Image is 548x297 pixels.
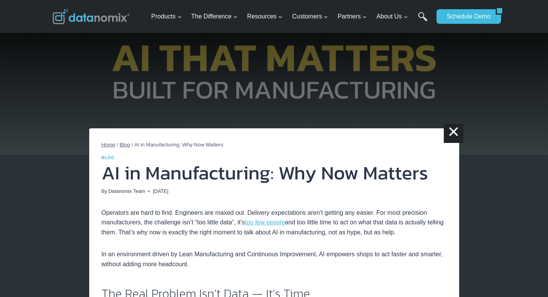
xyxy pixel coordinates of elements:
p: In an environment driven by Lean Manufacturing and Continuous Improvement, AI empowers shops to a... [102,249,447,269]
span: AI in Manufacturing: Why Now Matters [134,142,223,148]
a: Datanomix Team [108,188,145,194]
a: Blog [120,142,130,148]
p: Operators are hard to find. Engineers are maxed out. Delivery expectations aren’t getting any eas... [102,208,447,237]
nav: Breadcrumbs [102,141,447,149]
time: [DATE] [153,187,168,195]
img: Datanomix [53,9,130,24]
a: Schedule Demo [436,9,496,24]
span: / [132,142,133,148]
span: / [117,142,118,148]
span: By [102,187,107,195]
a: × [444,124,463,143]
a: Search [418,12,428,29]
span: Products [151,12,182,22]
span: The Difference [191,12,238,22]
a: too few people [245,219,285,226]
span: Partners [338,12,367,22]
span: Customers [292,12,328,22]
a: Blog [102,155,115,160]
span: About Us [376,12,408,22]
nav: Primary Navigation [148,4,433,29]
a: Home [102,142,115,148]
h1: AI in Manufacturing: Why Now Matters [102,163,447,183]
span: Resources [247,12,283,22]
